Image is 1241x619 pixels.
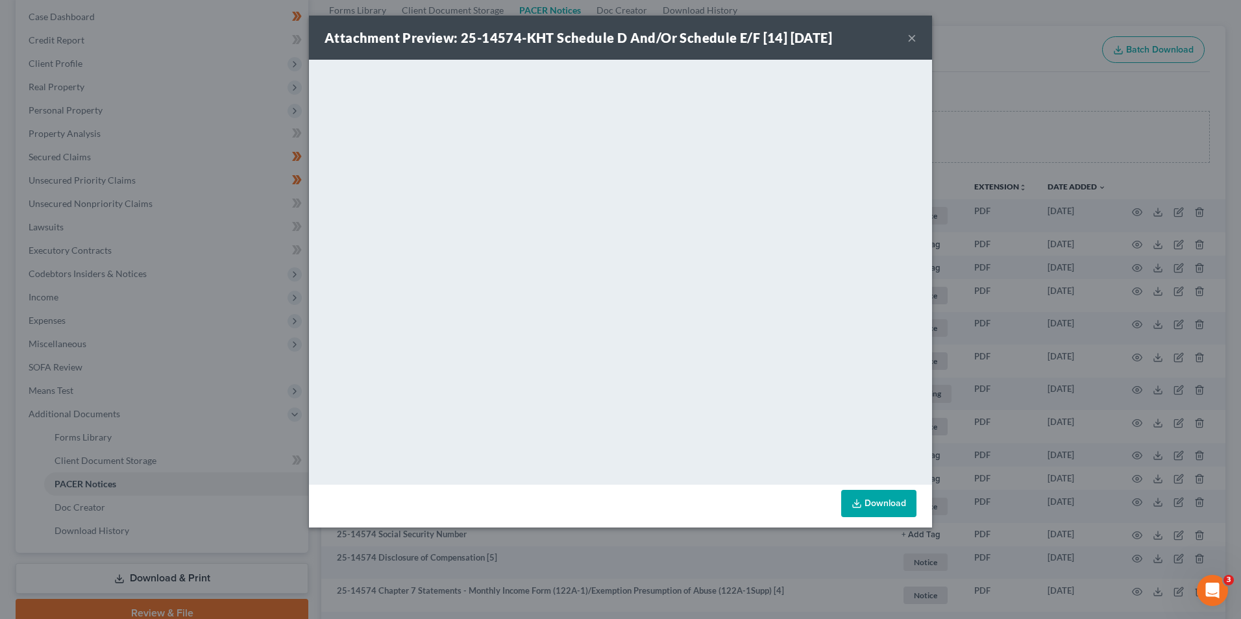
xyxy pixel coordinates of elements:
[907,30,916,45] button: ×
[325,30,832,45] strong: Attachment Preview: 25-14574-KHT Schedule D And/Or Schedule E/F [14] [DATE]
[1223,575,1234,585] span: 3
[841,490,916,517] a: Download
[309,60,932,481] iframe: <object ng-attr-data='[URL][DOMAIN_NAME]' type='application/pdf' width='100%' height='650px'></ob...
[1197,575,1228,606] iframe: Intercom live chat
